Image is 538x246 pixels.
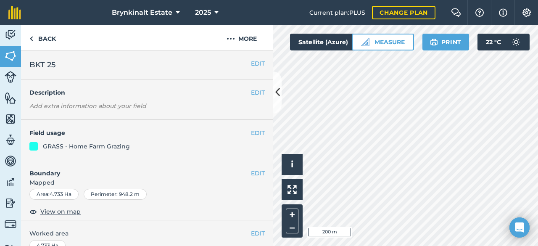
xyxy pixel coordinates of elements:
span: 2025 [195,8,211,18]
img: svg+xml;base64,PHN2ZyB4bWxucz0iaHR0cDovL3d3dy53My5vcmcvMjAwMC9zdmciIHdpZHRoPSI5IiBoZWlnaHQ9IjI0Ii... [29,34,33,44]
div: Perimeter : 948.2 m [84,189,147,200]
img: svg+xml;base64,PD94bWwgdmVyc2lvbj0iMS4wIiBlbmNvZGluZz0idXRmLTgiPz4KPCEtLSBHZW5lcmF0b3I6IEFkb2JlIE... [508,34,525,50]
button: Print [422,34,469,50]
span: Worked area [29,229,265,238]
button: – [286,221,298,233]
em: Add extra information about your field [29,102,146,110]
button: View on map [29,206,81,217]
button: Measure [352,34,414,50]
h4: Boundary [21,160,251,178]
button: Satellite (Azure) [290,34,371,50]
img: svg+xml;base64,PHN2ZyB4bWxucz0iaHR0cDovL3d3dy53My5vcmcvMjAwMC9zdmciIHdpZHRoPSIyMCIgaGVpZ2h0PSIyNC... [227,34,235,44]
img: svg+xml;base64,PHN2ZyB4bWxucz0iaHR0cDovL3d3dy53My5vcmcvMjAwMC9zdmciIHdpZHRoPSI1NiIgaGVpZ2h0PSI2MC... [5,113,16,125]
img: Ruler icon [361,38,369,46]
img: svg+xml;base64,PD94bWwgdmVyc2lvbj0iMS4wIiBlbmNvZGluZz0idXRmLTgiPz4KPCEtLSBHZW5lcmF0b3I6IEFkb2JlIE... [5,176,16,188]
button: + [286,209,298,221]
div: Area : 4.733 Ha [29,189,79,200]
img: fieldmargin Logo [8,6,21,19]
button: 22 °C [477,34,530,50]
button: EDIT [251,88,265,97]
span: Brynkinalt Estate [112,8,172,18]
img: svg+xml;base64,PHN2ZyB4bWxucz0iaHR0cDovL3d3dy53My5vcmcvMjAwMC9zdmciIHdpZHRoPSI1NiIgaGVpZ2h0PSI2MC... [5,50,16,62]
img: svg+xml;base64,PD94bWwgdmVyc2lvbj0iMS4wIiBlbmNvZGluZz0idXRmLTgiPz4KPCEtLSBHZW5lcmF0b3I6IEFkb2JlIE... [5,155,16,167]
img: Four arrows, one pointing top left, one top right, one bottom right and the last bottom left [287,185,297,194]
img: svg+xml;base64,PHN2ZyB4bWxucz0iaHR0cDovL3d3dy53My5vcmcvMjAwMC9zdmciIHdpZHRoPSIxOCIgaGVpZ2h0PSIyNC... [29,206,37,217]
div: GRASS - Home Farm Grazing [43,142,130,151]
button: i [282,154,303,175]
span: BKT 25 [29,59,55,71]
img: svg+xml;base64,PHN2ZyB4bWxucz0iaHR0cDovL3d3dy53My5vcmcvMjAwMC9zdmciIHdpZHRoPSIxOSIgaGVpZ2h0PSIyNC... [430,37,438,47]
img: Two speech bubbles overlapping with the left bubble in the forefront [451,8,461,17]
a: Back [21,25,64,50]
img: svg+xml;base64,PHN2ZyB4bWxucz0iaHR0cDovL3d3dy53My5vcmcvMjAwMC9zdmciIHdpZHRoPSI1NiIgaGVpZ2h0PSI2MC... [5,92,16,104]
h4: Field usage [29,128,251,138]
span: 22 ° C [486,34,501,50]
button: EDIT [251,59,265,68]
div: Open Intercom Messenger [509,217,530,238]
button: EDIT [251,169,265,178]
img: svg+xml;base64,PD94bWwgdmVyc2lvbj0iMS4wIiBlbmNvZGluZz0idXRmLTgiPz4KPCEtLSBHZW5lcmF0b3I6IEFkb2JlIE... [5,197,16,209]
span: i [291,159,293,169]
a: Change plan [372,6,435,19]
button: EDIT [251,128,265,138]
h4: Description [29,88,265,97]
img: svg+xml;base64,PD94bWwgdmVyc2lvbj0iMS4wIiBlbmNvZGluZz0idXRmLTgiPz4KPCEtLSBHZW5lcmF0b3I6IEFkb2JlIE... [5,218,16,230]
span: Mapped [21,178,273,187]
span: View on map [40,207,81,216]
img: svg+xml;base64,PD94bWwgdmVyc2lvbj0iMS4wIiBlbmNvZGluZz0idXRmLTgiPz4KPCEtLSBHZW5lcmF0b3I6IEFkb2JlIE... [5,29,16,41]
img: svg+xml;base64,PD94bWwgdmVyc2lvbj0iMS4wIiBlbmNvZGluZz0idXRmLTgiPz4KPCEtLSBHZW5lcmF0b3I6IEFkb2JlIE... [5,134,16,146]
img: A cog icon [522,8,532,17]
img: svg+xml;base64,PHN2ZyB4bWxucz0iaHR0cDovL3d3dy53My5vcmcvMjAwMC9zdmciIHdpZHRoPSIxNyIgaGVpZ2h0PSIxNy... [499,8,507,18]
button: More [210,25,273,50]
img: svg+xml;base64,PD94bWwgdmVyc2lvbj0iMS4wIiBlbmNvZGluZz0idXRmLTgiPz4KPCEtLSBHZW5lcmF0b3I6IEFkb2JlIE... [5,71,16,83]
span: Current plan : PLUS [309,8,365,17]
img: A question mark icon [475,8,485,17]
button: EDIT [251,229,265,238]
